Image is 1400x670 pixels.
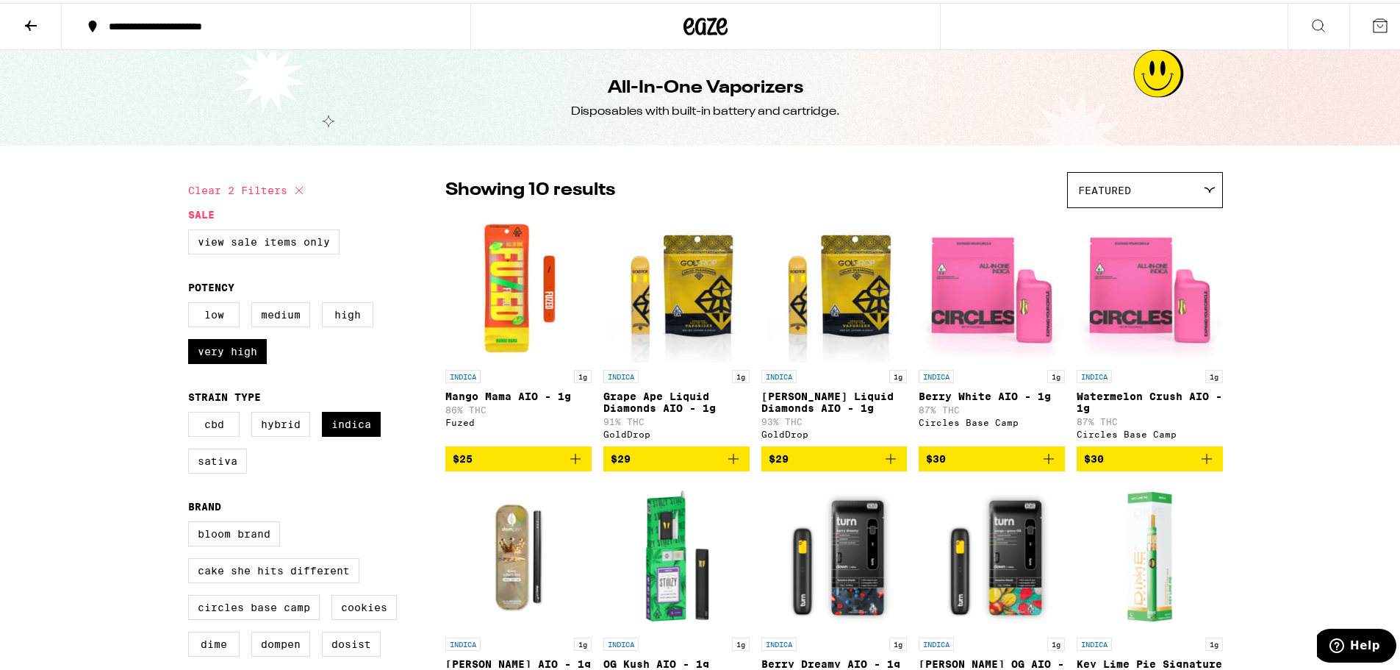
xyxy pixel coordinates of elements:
[1077,635,1112,648] p: INDICA
[919,402,1065,412] p: 87% THC
[445,480,592,627] img: Dompen - King Louis XIII AIO - 1g
[445,175,615,200] p: Showing 10 results
[445,655,592,667] p: [PERSON_NAME] AIO - 1g
[1205,367,1223,380] p: 1g
[1047,635,1065,648] p: 1g
[1077,443,1223,468] button: Add to bag
[1077,213,1223,360] img: Circles Base Camp - Watermelon Crush AIO - 1g
[188,446,247,471] label: Sativa
[188,227,340,252] label: View Sale Items Only
[1077,414,1223,424] p: 87% THC
[322,629,381,654] label: Dosist
[919,415,1065,424] div: Circles Base Camp
[1084,450,1104,462] span: $30
[445,443,592,468] button: Add to bag
[919,480,1065,627] img: turn - Mango Guava OG AIO - 1g
[188,206,215,218] legend: Sale
[926,450,946,462] span: $30
[331,592,397,617] label: Cookies
[322,409,381,434] label: Indica
[608,73,803,98] h1: All-In-One Vaporizers
[919,635,954,648] p: INDICA
[761,414,908,424] p: 93% THC
[188,518,280,544] label: Bloom Brand
[251,299,310,324] label: Medium
[188,409,240,434] label: CBD
[445,213,592,360] img: Fuzed - Mango Mama AIO - 1g
[919,443,1065,468] button: Add to bag
[574,635,592,648] p: 1g
[251,629,310,654] label: Dompen
[445,367,481,380] p: INDICA
[445,402,592,412] p: 86% THC
[445,213,592,443] a: Open page for Mango Mama AIO - 1g from Fuzed
[761,443,908,468] button: Add to bag
[188,555,359,580] label: Cake She Hits Different
[188,279,234,291] legend: Potency
[1077,213,1223,443] a: Open page for Watermelon Crush AIO - 1g from Circles Base Camp
[766,213,902,360] img: GoldDrop - King Louis Liquid Diamonds AIO - 1g
[188,388,261,400] legend: Strain Type
[603,443,750,468] button: Add to bag
[445,635,481,648] p: INDICA
[1205,635,1223,648] p: 1g
[732,367,750,380] p: 1g
[1047,367,1065,380] p: 1g
[188,169,308,206] button: Clear 2 filters
[919,388,1065,399] p: Berry White AIO - 1g
[769,450,789,462] span: $29
[322,299,373,324] label: High
[603,388,750,411] p: Grape Ape Liquid Diamonds AIO - 1g
[603,427,750,436] div: GoldDrop
[188,498,221,510] legend: Brand
[919,213,1065,443] a: Open page for Berry White AIO - 1g from Circles Base Camp
[1077,388,1223,411] p: Watermelon Crush AIO - 1g
[188,592,320,617] label: Circles Base Camp
[445,415,592,424] div: Fuzed
[919,213,1065,360] img: Circles Base Camp - Berry White AIO - 1g
[603,480,750,627] img: STIIIZY - OG Kush AIO - 1g
[919,367,954,380] p: INDICA
[603,414,750,424] p: 91% THC
[732,635,750,648] p: 1g
[1078,182,1131,193] span: Featured
[1317,626,1396,663] iframe: Opens a widget where you can find more information
[761,480,908,627] img: turn - Berry Dreamy AIO - 1g
[889,367,907,380] p: 1g
[1077,427,1223,436] div: Circles Base Camp
[571,101,840,117] div: Disposables with built-in battery and cartridge.
[1077,480,1223,627] img: DIME - Key Lime Pie Signature AIO - 1g
[611,450,631,462] span: $29
[889,635,907,648] p: 1g
[761,367,797,380] p: INDICA
[188,629,240,654] label: DIME
[188,299,240,324] label: Low
[761,655,908,667] p: Berry Dreamy AIO - 1g
[603,635,639,648] p: INDICA
[445,388,592,399] p: Mango Mama AIO - 1g
[603,655,750,667] p: OG Kush AIO - 1g
[761,635,797,648] p: INDICA
[1077,367,1112,380] p: INDICA
[609,213,744,360] img: GoldDrop - Grape Ape Liquid Diamonds AIO - 1g
[603,367,639,380] p: INDICA
[761,213,908,443] a: Open page for King Louis Liquid Diamonds AIO - 1g from GoldDrop
[188,336,267,361] label: Very High
[251,409,310,434] label: Hybrid
[603,213,750,443] a: Open page for Grape Ape Liquid Diamonds AIO - 1g from GoldDrop
[761,388,908,411] p: [PERSON_NAME] Liquid Diamonds AIO - 1g
[761,427,908,436] div: GoldDrop
[574,367,592,380] p: 1g
[453,450,473,462] span: $25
